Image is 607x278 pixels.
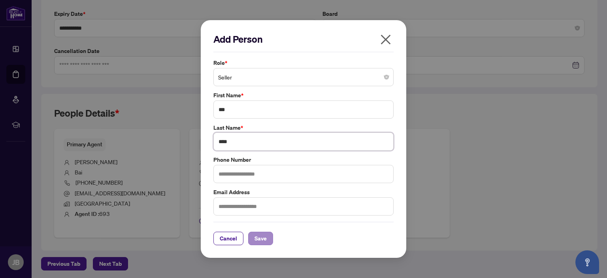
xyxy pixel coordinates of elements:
span: Seller [218,70,389,85]
span: close [379,33,392,46]
button: Cancel [213,232,243,245]
button: Save [248,232,273,245]
label: Last Name [213,123,394,132]
label: Role [213,59,394,67]
span: Cancel [220,232,237,245]
label: First Name [213,91,394,100]
label: Phone Number [213,155,394,164]
span: close-circle [384,75,389,79]
span: Save [254,232,267,245]
label: Email Address [213,188,394,197]
button: Open asap [575,250,599,274]
h2: Add Person [213,33,394,45]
